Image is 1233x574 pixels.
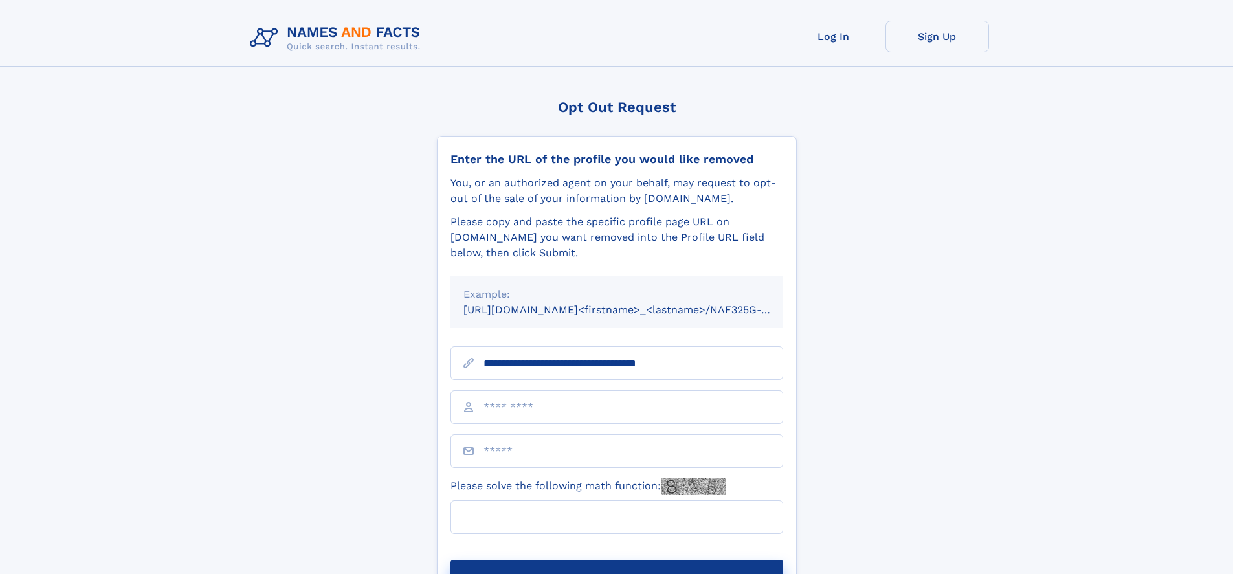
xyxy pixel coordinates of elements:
div: Enter the URL of the profile you would like removed [450,152,783,166]
label: Please solve the following math function: [450,478,726,495]
div: You, or an authorized agent on your behalf, may request to opt-out of the sale of your informatio... [450,175,783,206]
a: Log In [782,21,885,52]
div: Please copy and paste the specific profile page URL on [DOMAIN_NAME] you want removed into the Pr... [450,214,783,261]
a: Sign Up [885,21,989,52]
div: Example: [463,287,770,302]
img: Logo Names and Facts [245,21,431,56]
small: [URL][DOMAIN_NAME]<firstname>_<lastname>/NAF325G-xxxxxxxx [463,304,808,316]
div: Opt Out Request [437,99,797,115]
